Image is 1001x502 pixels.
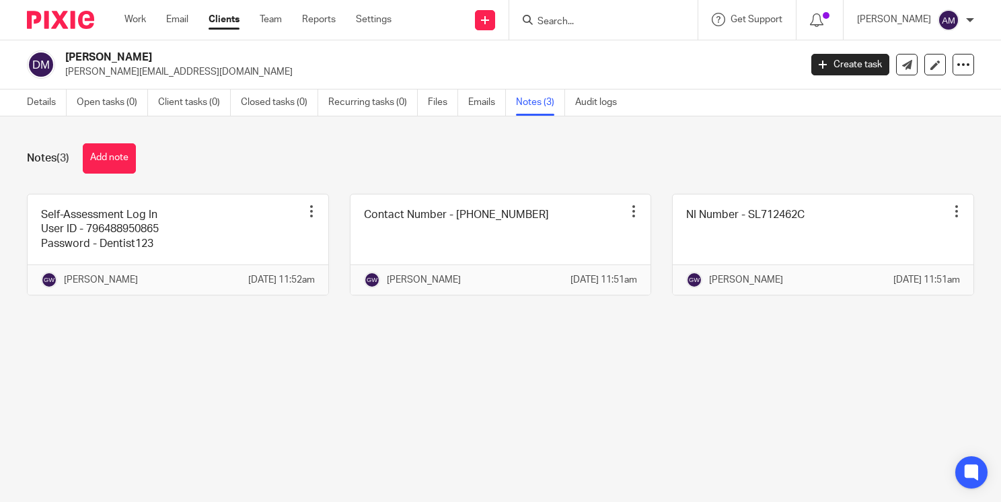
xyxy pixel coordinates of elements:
img: svg%3E [364,272,380,288]
p: [DATE] 11:51am [893,273,960,287]
a: Details [27,89,67,116]
a: Audit logs [575,89,627,116]
a: Settings [356,13,392,26]
p: [DATE] 11:52am [248,273,315,287]
span: (3) [57,153,69,164]
a: Files [428,89,458,116]
a: Team [260,13,282,26]
p: [PERSON_NAME] [387,273,461,287]
img: svg%3E [938,9,959,31]
img: svg%3E [686,272,702,288]
h1: Notes [27,151,69,166]
a: Email [166,13,188,26]
p: [DATE] 11:51am [570,273,637,287]
span: Get Support [731,15,782,24]
a: Closed tasks (0) [241,89,318,116]
h2: [PERSON_NAME] [65,50,646,65]
p: [PERSON_NAME] [709,273,783,287]
a: Reports [302,13,336,26]
a: Emails [468,89,506,116]
p: [PERSON_NAME] [857,13,931,26]
a: Notes (3) [516,89,565,116]
a: Client tasks (0) [158,89,231,116]
img: svg%3E [27,50,55,79]
p: [PERSON_NAME] [64,273,138,287]
img: svg%3E [41,272,57,288]
img: Pixie [27,11,94,29]
a: Clients [209,13,239,26]
p: [PERSON_NAME][EMAIL_ADDRESS][DOMAIN_NAME] [65,65,791,79]
a: Recurring tasks (0) [328,89,418,116]
a: Open tasks (0) [77,89,148,116]
input: Search [536,16,657,28]
a: Work [124,13,146,26]
a: Create task [811,54,889,75]
button: Add note [83,143,136,174]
